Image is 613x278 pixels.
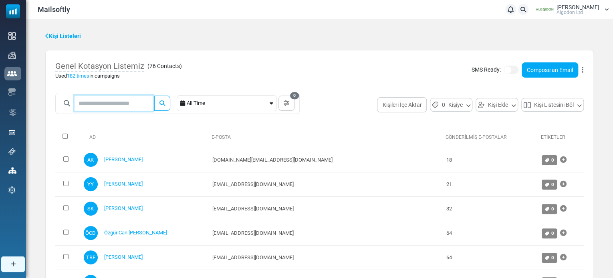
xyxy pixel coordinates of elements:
a: 0 [542,155,557,165]
span: YY [84,177,98,191]
button: 0Kişiye [430,98,472,112]
span: [PERSON_NAME] [557,4,599,10]
img: settings-icon.svg [8,186,16,194]
span: 0 [551,157,554,163]
span: ( ) [147,62,182,70]
a: Gönderilmiş E-Postalar [446,134,507,140]
img: email-templates-icon.svg [8,88,16,96]
button: Kişileri İçe Aktar [377,97,427,112]
a: User Logo [PERSON_NAME] Algodon Ltd [534,4,609,16]
a: 0 [542,228,557,238]
button: Kişi Listesini Böl [521,98,584,112]
img: contacts-icon-active.svg [7,71,17,76]
div: SMS Ready: [471,62,584,78]
a: Etiket Ekle [560,225,567,241]
a: Compose an Email [522,62,578,78]
a: 0 [542,204,557,214]
span: 0 [551,182,554,187]
a: [PERSON_NAME] [104,254,143,260]
a: [PERSON_NAME] [104,181,143,187]
span: 0 [551,206,554,212]
td: 21 [442,172,538,196]
span: 0 [442,100,445,110]
a: Kişi Listeleri [45,32,81,40]
td: 32 [442,196,538,221]
span: SK [84,202,98,216]
td: 64 [442,221,538,245]
td: [DOMAIN_NAME][EMAIL_ADDRESS][DOMAIN_NAME] [208,148,442,172]
a: Etiket Ekle [560,176,567,192]
span: 182 times [67,73,89,79]
a: Etiket Ekle [560,201,567,217]
a: Etiketler [541,134,565,140]
a: 0 [542,253,557,263]
td: [EMAIL_ADDRESS][DOMAIN_NAME] [208,221,442,245]
a: Etiket Ekle [560,152,567,168]
img: User Logo [534,4,555,16]
a: Used182 timesin campaigns [55,73,120,79]
span: 0 [290,92,299,99]
span: Genel Kotasyon Listemiz [55,61,144,72]
td: 18 [442,148,538,172]
img: landing_pages.svg [8,129,16,136]
div: All Time [187,96,268,111]
td: [EMAIL_ADDRESS][DOMAIN_NAME] [208,196,442,221]
span: TBE [84,250,98,264]
span: Algodon Ltd [557,10,583,15]
span: 76 Contacts [149,63,180,69]
a: Özgür Can [PERSON_NAME] [104,230,167,236]
td: 64 [442,245,538,270]
span: ÖCD [84,226,98,240]
a: E-Posta [212,134,231,140]
img: workflow.svg [8,108,17,117]
img: support-icon.svg [8,148,16,155]
span: Mailsoftly [38,4,70,15]
img: mailsoftly_icon_blue_white.svg [6,4,20,18]
td: [EMAIL_ADDRESS][DOMAIN_NAME] [208,245,442,270]
img: dashboard-icon.svg [8,32,16,40]
span: AK [84,153,98,167]
button: Kişi Ekle [476,98,518,112]
span: 0 [551,255,554,260]
img: campaigns-icon.png [8,52,16,59]
a: 0 [542,180,557,190]
button: 0 [278,96,294,111]
td: [EMAIL_ADDRESS][DOMAIN_NAME] [208,172,442,196]
a: [PERSON_NAME] [104,205,143,211]
a: [PERSON_NAME] [104,156,143,162]
a: Etiket Ekle [560,250,567,266]
a: Ad [83,134,96,140]
span: 0 [551,230,554,236]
